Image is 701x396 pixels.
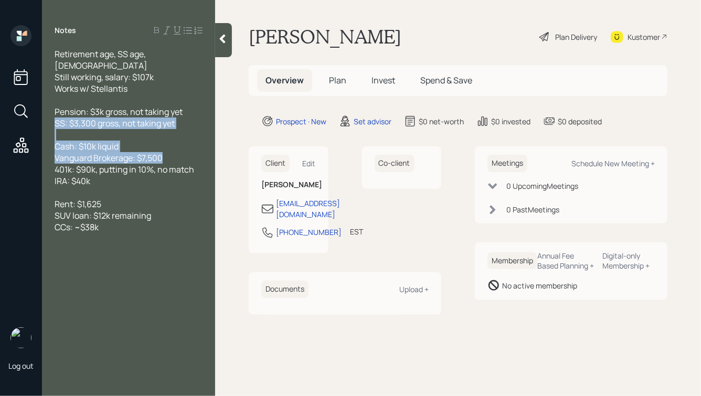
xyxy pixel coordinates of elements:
span: SUV loan: $12k remaining [55,210,151,221]
h6: Meetings [487,155,527,172]
div: Log out [8,361,34,371]
div: Upload + [399,284,429,294]
h6: Co-client [375,155,415,172]
img: hunter_neumayer.jpg [10,327,31,348]
span: CCs: ~$38k [55,221,99,233]
h6: Client [261,155,290,172]
div: Prospect · New [276,116,326,127]
div: EST [350,226,363,237]
h6: Documents [261,281,309,298]
span: Works w/ Stellantis [55,83,128,94]
h1: [PERSON_NAME] [249,25,401,48]
label: Notes [55,25,76,36]
span: Invest [371,74,395,86]
div: Set advisor [354,116,391,127]
div: $0 invested [491,116,530,127]
div: Annual Fee Based Planning + [537,251,594,271]
div: Edit [303,158,316,168]
div: [PHONE_NUMBER] [276,227,342,238]
div: Digital-only Membership + [603,251,655,271]
div: Kustomer [628,31,660,42]
div: $0 net-worth [419,116,464,127]
span: Spend & Save [420,74,472,86]
div: [EMAIL_ADDRESS][DOMAIN_NAME] [276,198,340,220]
div: 0 Past Meeting s [506,204,559,215]
div: Schedule New Meeting + [571,158,655,168]
span: Vanguard Brokerage: $7,500 [55,152,163,164]
h6: [PERSON_NAME] [261,180,316,189]
div: No active membership [502,280,577,291]
span: Pension: $3k gross, not taking yet [55,106,183,117]
h6: Membership [487,252,537,270]
span: Rent: $1,625 [55,198,101,210]
span: SS: $3,300 gross, not taking yet [55,117,175,129]
span: Overview [265,74,304,86]
span: Retirement age, SS age, [DEMOGRAPHIC_DATA] [55,48,147,71]
div: $0 deposited [558,116,602,127]
div: Plan Delivery [555,31,597,42]
div: 0 Upcoming Meeting s [506,180,578,191]
span: Still working, salary: $107k [55,71,154,83]
span: 401k: $90k, putting in 10%, no match [55,164,194,175]
span: Plan [329,74,346,86]
span: IRA: $40k [55,175,90,187]
span: Cash: $10k liquid [55,141,119,152]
